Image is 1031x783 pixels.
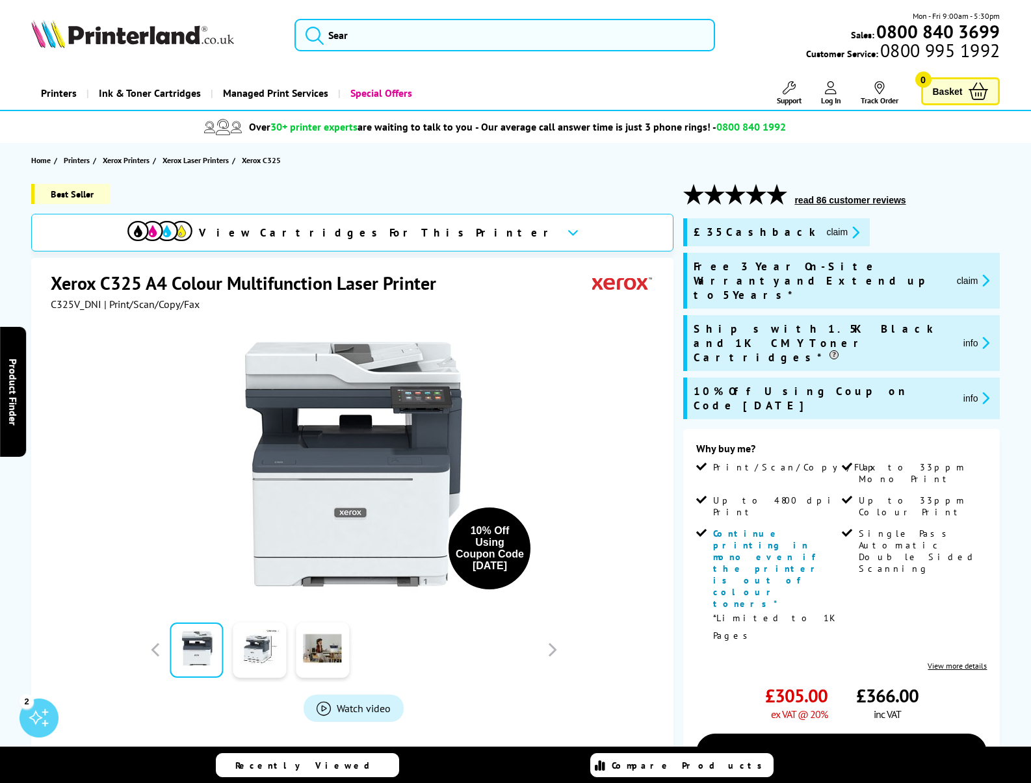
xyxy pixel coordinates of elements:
span: Log In [821,96,841,105]
span: inc VAT [874,708,901,721]
a: Support [777,81,802,105]
a: Log In [821,81,841,105]
a: 0800 840 3699 [874,25,1000,38]
span: Basket [933,83,963,100]
span: Free 3 Year On-Site Warranty and Extend up to 5 Years* [694,259,946,302]
a: Compare Products [590,753,774,777]
a: Printers [64,153,93,167]
span: Recently Viewed [235,760,383,771]
img: Xerox C325 [226,337,481,591]
span: Customer Service: [806,44,1000,60]
span: £305.00 [765,684,828,708]
span: Support [777,96,802,105]
button: promo-description [959,391,994,405]
img: Printerland Logo [31,19,234,48]
span: Home [31,153,51,167]
img: cmyk-icon.svg [127,221,192,241]
a: Xerox C325 [242,153,284,167]
span: Sales: [851,29,874,41]
span: Compare Products [612,760,769,771]
span: View Cartridges For This Printer [199,225,556,240]
button: promo-description [822,225,863,240]
span: £35 Cashback [694,225,816,240]
span: | Print/Scan/Copy/Fax [104,298,200,311]
a: Special Offers [338,77,422,110]
a: Track Order [861,81,898,105]
div: 2 [20,694,34,708]
a: Printers [31,77,86,110]
a: Printerland Logo [31,19,278,51]
span: 0800 840 1992 [716,120,786,133]
span: Ships with 1.5K Black and 1K CMY Toner Cartridges* [694,322,952,365]
span: C325V_DNI [51,298,101,311]
span: ex VAT @ 20% [771,708,828,721]
a: Xerox Laser Printers [163,153,232,167]
span: Product Finder [7,358,20,425]
button: promo-description [953,273,994,288]
img: Xerox [592,271,652,295]
span: Printers [64,153,90,167]
h1: Xerox C325 A4 Colour Multifunction Laser Printer [51,271,449,295]
a: Managed Print Services [211,77,338,110]
span: Xerox C325 [242,153,281,167]
a: Basket 0 [921,77,1000,105]
a: Xerox Printers [103,153,153,167]
span: Over are waiting to talk to you [249,120,473,133]
span: Xerox Printers [103,153,150,167]
span: Xerox Laser Printers [163,153,229,167]
a: View more details [928,661,987,671]
span: Up to 33ppm Colour Print [859,494,984,518]
p: *Limited to 1K Pages [713,610,839,645]
span: Mon - Fri 9:00am - 5:30pm [913,10,1000,22]
input: Sear [294,19,715,51]
span: Print/Scan/Copy/Fax [713,461,880,473]
span: 30+ printer experts [270,120,358,133]
span: 10% Off Using Coupon Code [DATE] [694,384,952,413]
a: Ink & Toner Cartridges [86,77,211,110]
span: 0800 995 1992 [878,44,1000,57]
span: Continue printing in mono even if the printer is out of colour toners* [713,528,822,610]
span: Up to 33ppm Mono Print [859,461,984,485]
span: Single Pass Automatic Double Sided Scanning [859,528,984,574]
button: promo-description [959,335,994,350]
div: Why buy me? [696,442,987,461]
span: - Our average call answer time is just 3 phone rings! - [475,120,786,133]
a: Add to Basket [696,734,987,771]
span: 0 [915,71,932,88]
a: Product_All_Videos [304,695,404,722]
span: Ink & Toner Cartridges [99,77,201,110]
span: Best Seller [31,184,110,204]
a: Home [31,153,54,167]
span: £366.00 [856,684,919,708]
span: Up to 4800 dpi Print [713,494,839,518]
b: 0800 840 3699 [876,19,1000,44]
button: read 86 customer reviews [790,194,909,206]
span: Watch video [337,702,391,715]
a: Recently Viewed [216,753,399,777]
div: 10% Off Using Coupon Code [DATE] [455,525,524,572]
